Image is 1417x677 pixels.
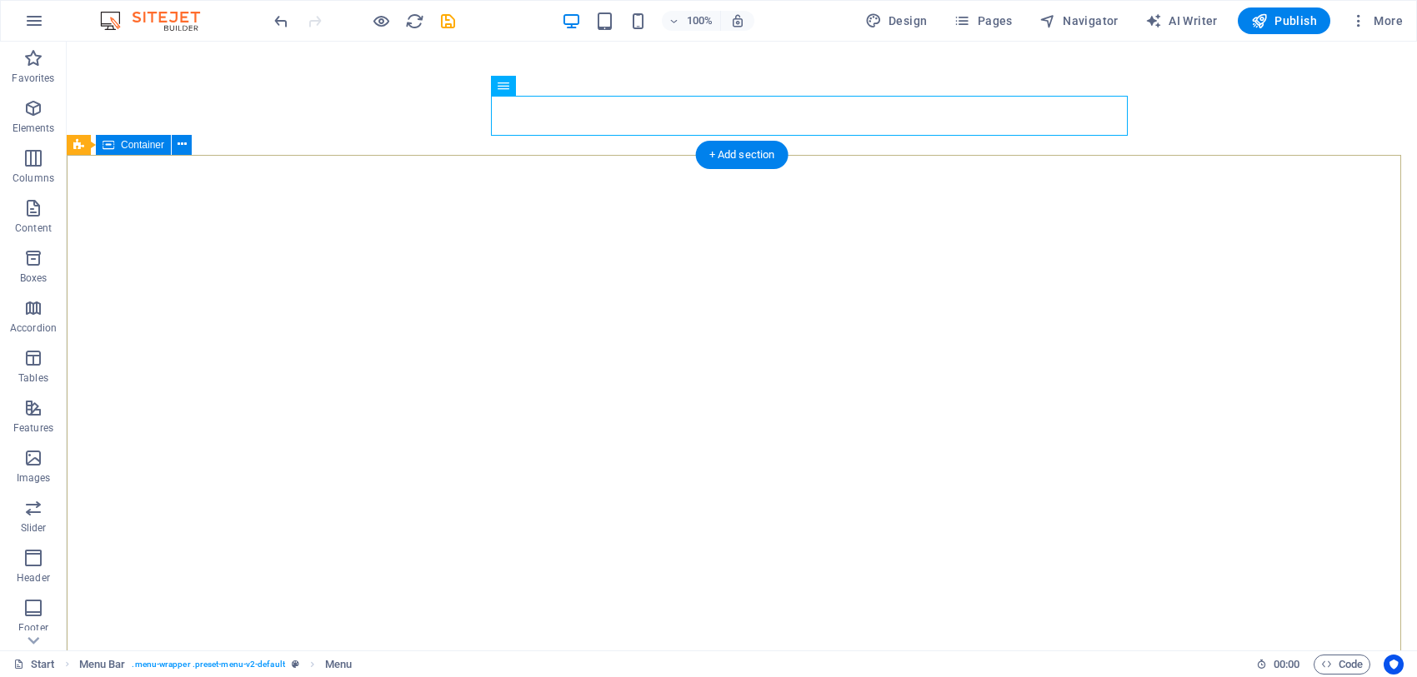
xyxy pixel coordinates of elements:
button: AI Writer [1139,7,1224,34]
button: Code [1314,655,1370,675]
p: Content [15,222,52,235]
h6: 100% [687,11,714,31]
p: Accordion [10,321,57,335]
span: Click to select. Double-click to edit [79,655,126,675]
p: Boxes [20,271,48,285]
p: Footer [18,621,48,635]
span: Container [121,140,164,150]
i: On resize automatically adjust zoom level to fit chosen device. [730,13,745,28]
button: save [438,11,458,31]
button: Publish [1238,7,1330,34]
p: Header [17,571,50,585]
button: Usercentrics [1384,655,1404,675]
img: Editor Logo [96,11,221,31]
i: Undo: Paste (Ctrl+Z) [272,12,291,31]
p: Elements [13,122,55,135]
span: AI Writer [1145,12,1218,29]
nav: breadcrumb [79,655,353,675]
span: 00 00 [1274,655,1299,675]
p: Favorites [12,72,54,85]
button: reload [404,11,424,31]
span: Publish [1251,12,1317,29]
span: . menu-wrapper .preset-menu-v2-default [132,655,284,675]
p: Features [13,421,53,435]
button: Design [859,7,934,34]
span: Click to select. Double-click to edit [325,655,352,675]
button: Navigator [1033,7,1125,34]
span: Code [1321,655,1363,675]
button: undo [271,11,291,31]
p: Slider [21,521,47,535]
p: Tables [18,371,48,385]
span: : [1285,658,1288,670]
button: More [1344,7,1409,34]
div: + Add section [696,141,789,169]
span: More [1350,12,1403,29]
span: Navigator [1039,12,1119,29]
button: 100% [662,11,721,31]
button: Pages [947,7,1019,34]
span: Pages [954,12,1012,29]
p: Columns [13,172,54,185]
i: This element is a customizable preset [292,660,299,669]
span: Design [865,12,928,29]
a: Click to cancel selection. Double-click to open Pages [13,655,55,675]
i: Save (Ctrl+S) [438,12,458,31]
p: Images [17,471,51,485]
